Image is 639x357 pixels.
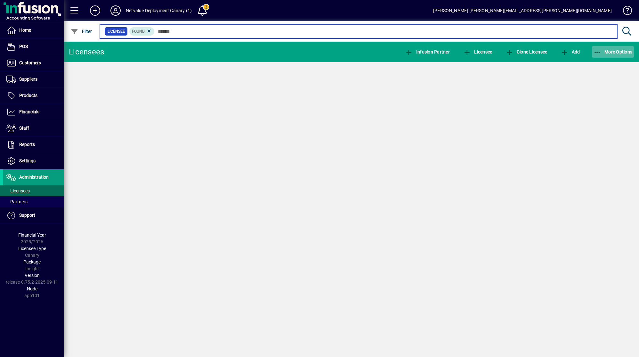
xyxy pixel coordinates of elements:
a: Settings [3,153,64,169]
button: Profile [105,5,126,16]
a: Suppliers [3,71,64,87]
span: Settings [19,158,36,163]
span: Financials [19,109,39,114]
span: More Options [594,49,633,54]
a: Staff [3,120,64,136]
span: Licensee [108,28,125,35]
span: Licensee Type [18,246,46,251]
span: Support [19,213,35,218]
span: Suppliers [19,77,37,82]
span: Filter [71,29,92,34]
span: Node [27,286,37,291]
button: More Options [592,46,634,58]
span: Financial Year [18,232,46,238]
span: Licensee [463,49,492,54]
span: Found [132,29,145,34]
span: Package [23,259,41,264]
mat-chip: Found Status: Found [129,27,155,36]
a: Home [3,22,64,38]
span: POS [19,44,28,49]
a: Financials [3,104,64,120]
a: Partners [3,196,64,207]
a: Support [3,207,64,223]
span: Administration [19,174,49,180]
button: Licensee [462,46,494,58]
div: Netvalue Deployment Canary (1) [126,5,192,16]
span: Partners [6,199,28,204]
button: Add [85,5,105,16]
span: Licensees [6,188,30,193]
button: Infusion Partner [403,46,451,58]
div: Licensees [69,47,104,57]
a: Products [3,88,64,104]
button: Filter [69,26,94,37]
span: Add [561,49,580,54]
span: Home [19,28,31,33]
div: [PERSON_NAME] [PERSON_NAME][EMAIL_ADDRESS][PERSON_NAME][DOMAIN_NAME] [433,5,612,16]
span: Clone Licensee [506,49,547,54]
span: Products [19,93,37,98]
a: Customers [3,55,64,71]
button: Clone Licensee [504,46,549,58]
span: Infusion Partner [405,49,450,54]
a: POS [3,39,64,55]
span: Staff [19,126,29,131]
a: Reports [3,137,64,153]
span: Reports [19,142,35,147]
button: Add [559,46,581,58]
a: Knowledge Base [618,1,631,22]
span: Customers [19,60,41,65]
span: Version [25,273,40,278]
a: Licensees [3,185,64,196]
